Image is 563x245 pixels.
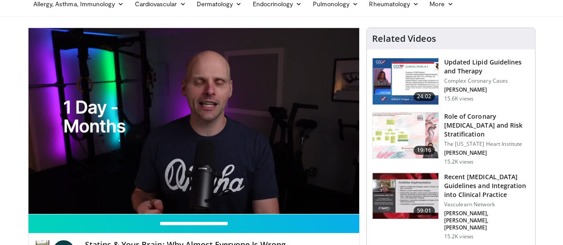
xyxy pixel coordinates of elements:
[444,112,530,139] h3: Role of Coronary [MEDICAL_DATA] and Risk Stratification
[444,149,530,157] p: [PERSON_NAME]
[444,77,530,84] p: Complex Coronary Cases
[444,210,530,231] p: [PERSON_NAME], [PERSON_NAME], [PERSON_NAME]
[373,173,438,219] img: 87825f19-cf4c-4b91-bba1-ce218758c6bb.150x105_q85_crop-smart_upscale.jpg
[373,112,438,159] img: 1efa8c99-7b8a-4ab5-a569-1c219ae7bd2c.150x105_q85_crop-smart_upscale.jpg
[444,173,530,199] h3: Recent [MEDICAL_DATA] Guidelines and Integration into Clinical Practice
[444,86,530,93] p: [PERSON_NAME]
[444,158,474,165] p: 15.2K views
[372,112,530,165] a: 19:16 Role of Coronary [MEDICAL_DATA] and Risk Stratification The [US_STATE] Heart Institute [PER...
[444,141,530,148] p: The [US_STATE] Heart Institute
[373,58,438,104] img: 77f671eb-9394-4acc-bc78-a9f077f94e00.150x105_q85_crop-smart_upscale.jpg
[413,146,435,155] span: 19:16
[413,206,435,215] span: 59:01
[372,58,530,105] a: 24:02 Updated Lipid Guidelines and Therapy Complex Coronary Cases [PERSON_NAME] 15.6K views
[444,58,530,76] h3: Updated Lipid Guidelines and Therapy
[444,233,474,240] p: 15.2K views
[444,201,530,208] p: Vasculearn Network
[372,33,436,44] h4: Related Videos
[444,95,474,102] p: 15.6K views
[28,28,359,214] video-js: Video Player
[413,92,435,101] span: 24:02
[372,173,530,240] a: 59:01 Recent [MEDICAL_DATA] Guidelines and Integration into Clinical Practice Vasculearn Network ...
